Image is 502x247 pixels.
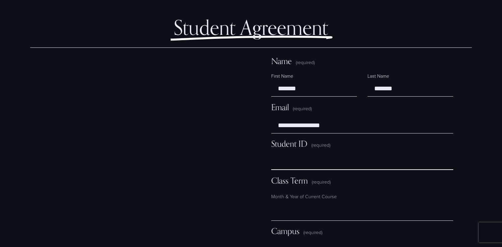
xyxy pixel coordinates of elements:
[293,105,312,112] span: (required)
[271,191,453,202] p: Month & Year of Current Course
[271,226,299,236] span: Campus
[271,176,308,186] span: Class Term
[311,142,330,148] span: (required)
[271,56,292,66] span: Name
[174,15,328,40] span: Student Agreement
[368,73,453,81] div: Last Name
[303,229,322,236] span: (required)
[271,139,307,149] span: Student ID
[271,102,289,112] span: Email
[271,73,357,81] div: First Name
[296,60,315,65] span: (required)
[312,179,331,185] span: (required)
